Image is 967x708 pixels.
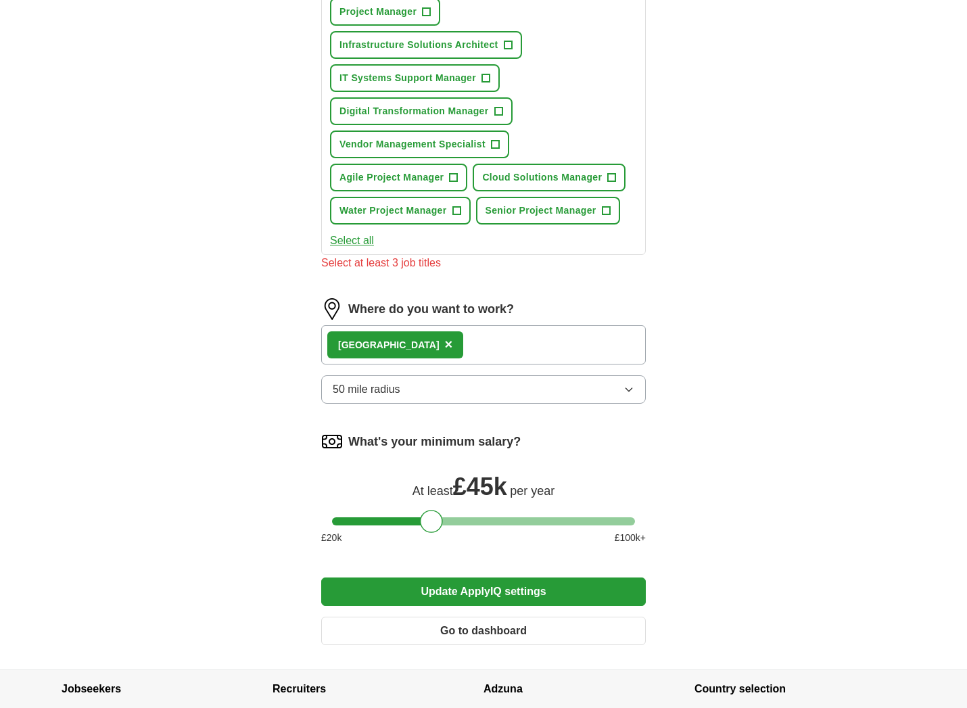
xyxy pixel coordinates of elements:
[445,337,453,352] span: ×
[330,233,374,249] button: Select all
[348,433,521,451] label: What's your minimum salary?
[348,300,514,318] label: Where do you want to work?
[482,170,602,185] span: Cloud Solutions Manager
[412,484,453,498] span: At least
[339,71,476,85] span: IT Systems Support Manager
[330,131,509,158] button: Vendor Management Specialist
[321,255,646,271] div: Select at least 3 job titles
[321,298,343,320] img: location.png
[339,38,498,52] span: Infrastructure Solutions Architect
[339,5,417,19] span: Project Manager
[330,197,471,225] button: Water Project Manager
[330,64,500,92] button: IT Systems Support Manager
[476,197,620,225] button: Senior Project Manager
[321,431,343,452] img: salary.png
[330,31,522,59] button: Infrastructure Solutions Architect
[330,164,467,191] button: Agile Project Manager
[330,97,513,125] button: Digital Transformation Manager
[453,473,507,500] span: £ 45k
[510,484,555,498] span: per year
[321,577,646,606] button: Update ApplyIQ settings
[339,137,486,151] span: Vendor Management Specialist
[339,104,489,118] span: Digital Transformation Manager
[338,338,440,352] div: [GEOGRAPHIC_DATA]
[333,381,400,398] span: 50 mile radius
[321,617,646,645] button: Go to dashboard
[339,170,444,185] span: Agile Project Manager
[473,164,626,191] button: Cloud Solutions Manager
[615,531,646,545] span: £ 100 k+
[694,670,905,708] h4: Country selection
[339,204,447,218] span: Water Project Manager
[321,375,646,404] button: 50 mile radius
[445,335,453,355] button: ×
[321,531,341,545] span: £ 20 k
[486,204,596,218] span: Senior Project Manager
